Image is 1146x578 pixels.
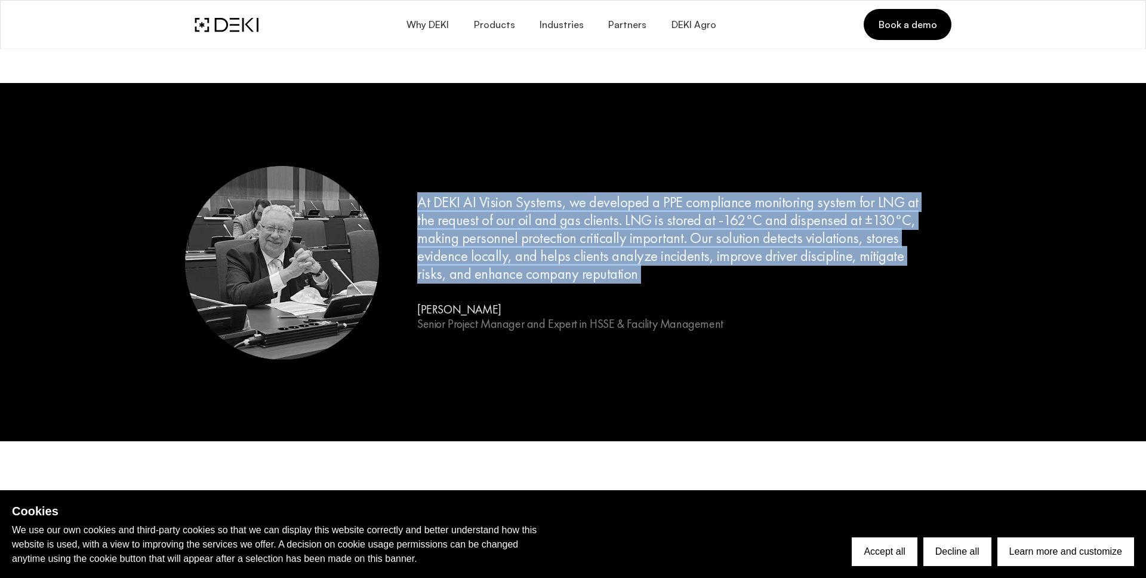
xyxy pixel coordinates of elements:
[878,18,937,31] span: Book a demo
[417,302,723,331] h6: [PERSON_NAME]
[923,537,991,566] button: Decline all
[670,19,716,30] span: DEKI Agro
[527,11,596,39] button: Industries
[12,502,549,520] h2: Cookies
[596,11,658,39] a: Partners
[406,19,449,30] span: Why DEKI
[539,19,584,30] span: Industries
[864,9,951,40] a: Book a demo
[461,11,526,39] button: Products
[608,19,646,30] span: Partners
[852,537,917,566] button: Accept all
[12,523,549,566] p: We use our own cookies and third-party cookies so that we can display this website correctly and ...
[394,11,461,39] button: Why DEKI
[417,316,723,331] span: Senior Project Manager and Expert in HSSE & Facility Management
[473,19,515,30] span: Products
[417,193,923,283] h5: At DEKI AI Vision Systems, we developed a PPE compliance monitoring system for LNG at the request...
[658,11,728,39] a: DEKI Agro
[185,165,379,360] img: Malcolm_James.DNxpOCxT.png
[997,537,1134,566] button: Learn more and customize
[195,17,258,32] img: DEKI Logo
